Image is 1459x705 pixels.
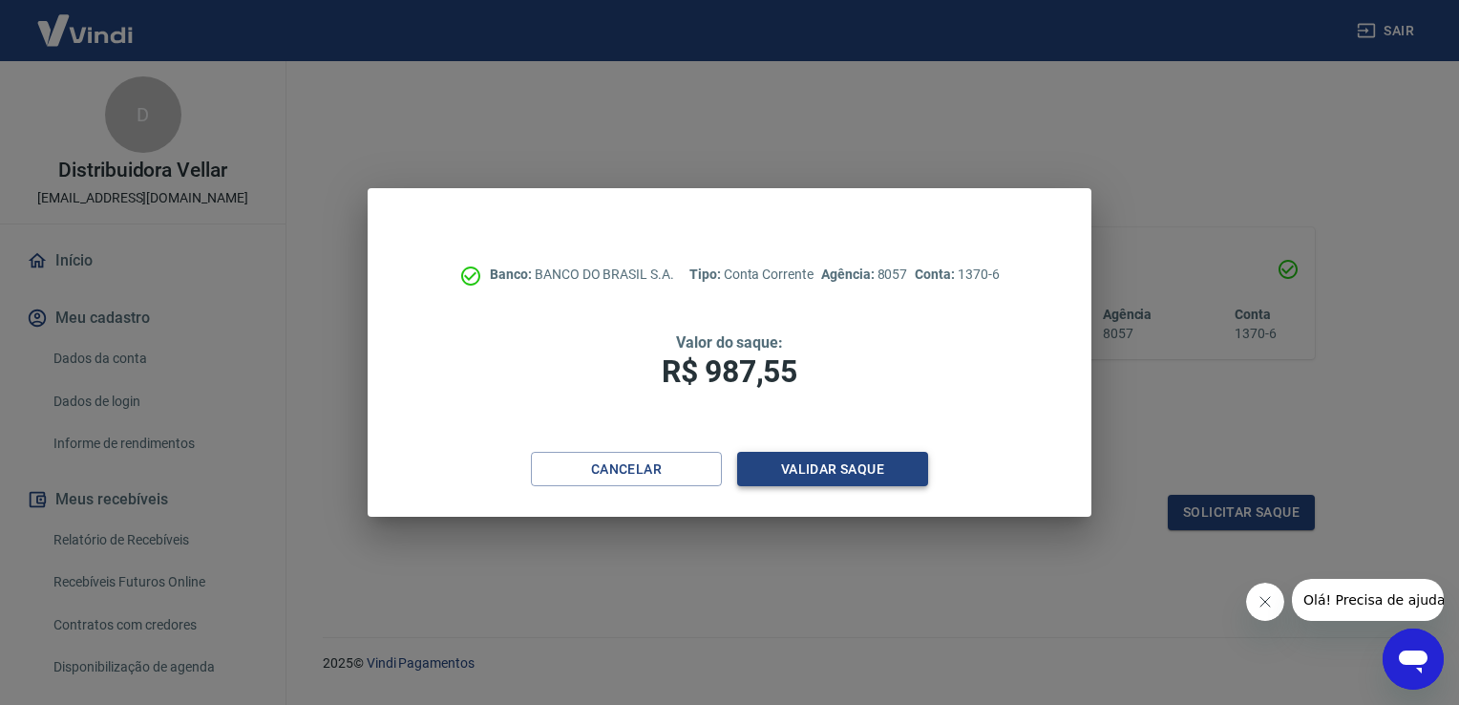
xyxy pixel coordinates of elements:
[689,267,724,282] span: Tipo:
[11,13,160,29] span: Olá! Precisa de ajuda?
[531,452,722,487] button: Cancelar
[737,452,928,487] button: Validar saque
[915,265,999,285] p: 1370-6
[662,353,797,390] span: R$ 987,55
[689,265,814,285] p: Conta Corrente
[915,267,958,282] span: Conta:
[1383,629,1444,690] iframe: Botão para abrir a janela de mensagens
[490,267,535,282] span: Banco:
[1292,579,1444,621] iframe: Mensagem da empresa
[676,333,783,352] span: Valor do saque:
[490,265,674,285] p: BANCO DO BRASIL S.A.
[821,267,878,282] span: Agência:
[1246,583,1284,621] iframe: Fechar mensagem
[821,265,907,285] p: 8057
